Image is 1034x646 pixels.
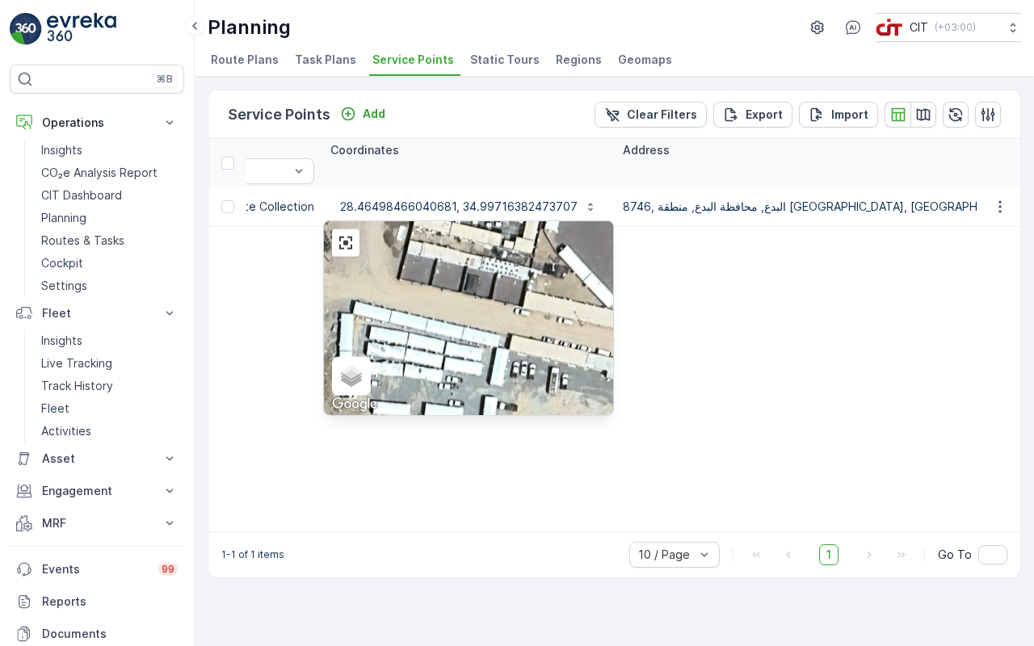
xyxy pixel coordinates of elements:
[623,142,670,158] p: Address
[228,103,330,126] p: Service Points
[595,102,707,128] button: Clear Filters
[42,115,152,131] p: Operations
[221,200,234,213] div: Toggle Row Selected
[41,423,91,439] p: Activities
[10,13,42,45] img: logo
[157,73,173,86] p: ⌘B
[42,594,178,610] p: Reports
[42,561,149,577] p: Events
[35,207,184,229] a: Planning
[41,355,112,371] p: Live Tracking
[10,507,184,539] button: MRF
[876,19,903,36] img: cit-logo_pOk6rL0.png
[938,547,972,563] span: Go To
[35,329,184,352] a: Insights
[935,21,976,34] p: ( +03:00 )
[35,184,184,207] a: CIT Dashboard
[470,52,540,68] span: Static Tours
[41,333,82,349] p: Insights
[295,52,356,68] span: Task Plans
[831,107,868,123] p: Import
[42,305,152,321] p: Fleet
[876,13,1021,42] button: CIT(+03:00)
[623,199,1025,215] p: 8746, البدع, محافظة البدع, منطقة [GEOGRAPHIC_DATA], [GEOGRAPHIC_DATA]
[328,394,381,415] a: Open this area in Google Maps (opens a new window)
[910,19,928,36] p: CIT
[330,142,399,158] p: Coordinates
[618,52,672,68] span: Geomaps
[340,199,578,215] p: 28.46498466040681, 34.99716382473707
[10,443,184,475] button: Asset
[799,102,878,128] button: Import
[41,255,83,271] p: Cockpit
[10,107,184,139] button: Operations
[161,562,175,577] p: 99
[41,401,69,417] p: Fleet
[35,161,184,184] a: CO₂e Analysis Report
[35,229,184,252] a: Routes & Tasks
[41,210,86,226] p: Planning
[334,104,392,124] button: Add
[330,194,607,220] button: 28.46498466040681, 34.99716382473707
[35,252,184,275] a: Cockpit
[713,102,792,128] button: Export
[35,352,184,375] a: Live Tracking
[41,378,113,394] p: Track History
[42,626,178,642] p: Documents
[363,106,385,122] p: Add
[35,397,184,420] a: Fleet
[47,13,116,45] img: logo_light-DOdMpM7g.png
[10,475,184,507] button: Engagement
[42,515,152,531] p: MRF
[41,142,82,158] p: Insights
[42,451,152,467] p: Asset
[41,165,158,181] p: CO₂e Analysis Report
[819,544,839,565] span: 1
[42,483,152,499] p: Engagement
[41,233,124,249] p: Routes & Tasks
[372,52,454,68] span: Service Points
[746,107,783,123] p: Export
[221,548,284,561] p: 1-1 of 1 items
[35,420,184,443] a: Activities
[328,394,381,415] img: Google
[35,375,184,397] a: Track History
[556,52,602,68] span: Regions
[627,107,697,123] p: Clear Filters
[41,187,122,203] p: CIT Dashboard
[10,585,184,618] a: Reports
[334,359,369,394] a: Layers
[41,278,87,294] p: Settings
[10,553,184,585] a: Events99
[35,275,184,297] a: Settings
[211,52,279,68] span: Route Plans
[10,297,184,329] button: Fleet
[208,15,291,40] p: Planning
[334,231,358,255] a: Exit Fullscreen
[35,139,184,161] a: Insights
